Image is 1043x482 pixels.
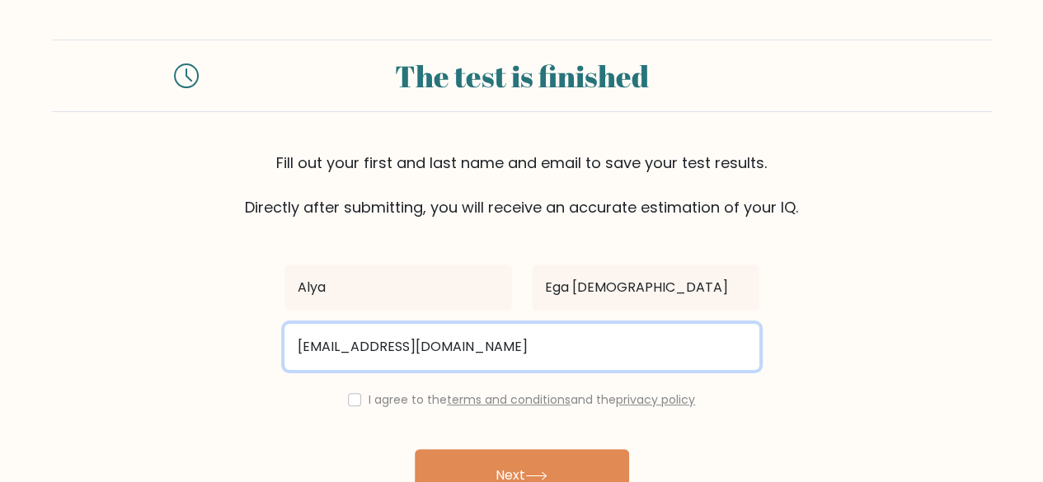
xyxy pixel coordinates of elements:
[52,152,992,218] div: Fill out your first and last name and email to save your test results. Directly after submitting,...
[447,391,571,408] a: terms and conditions
[284,264,512,311] input: First name
[284,324,759,370] input: Email
[369,391,695,408] label: I agree to the and the
[532,264,759,311] input: Last name
[218,54,825,98] div: The test is finished
[616,391,695,408] a: privacy policy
